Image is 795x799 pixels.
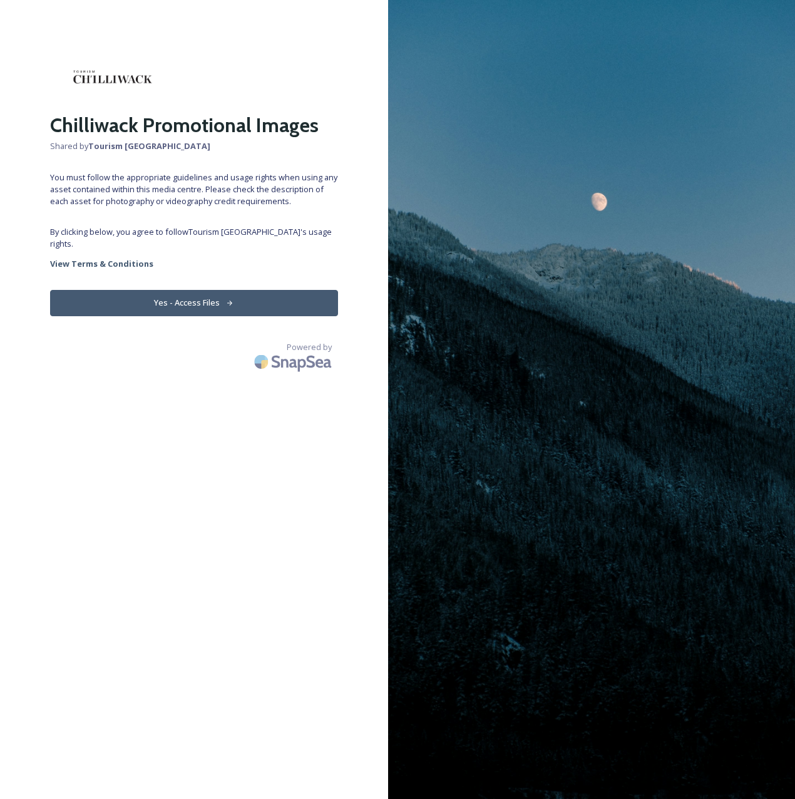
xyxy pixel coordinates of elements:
[50,258,153,269] strong: View Terms & Conditions
[50,110,338,140] h2: Chilliwack Promotional Images
[50,50,175,104] img: TCHWK_Logo_BLK.png
[287,341,332,353] span: Powered by
[50,172,338,208] span: You must follow the appropriate guidelines and usage rights when using any asset contained within...
[50,226,338,250] span: By clicking below, you agree to follow Tourism [GEOGRAPHIC_DATA] 's usage rights.
[250,347,338,376] img: SnapSea Logo
[50,290,338,316] button: Yes - Access Files
[50,140,338,152] span: Shared by
[50,256,338,271] a: View Terms & Conditions
[88,140,210,152] strong: Tourism [GEOGRAPHIC_DATA]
